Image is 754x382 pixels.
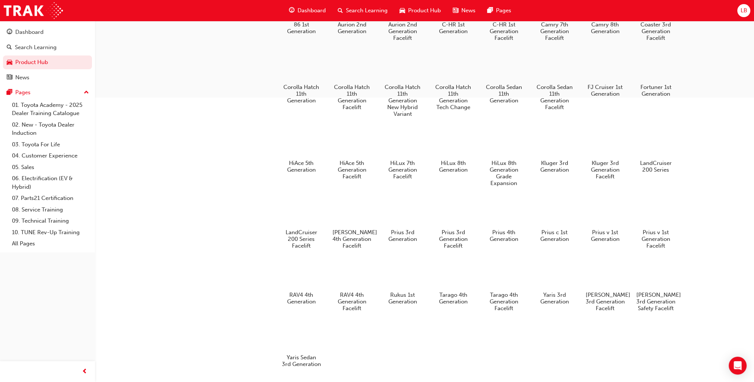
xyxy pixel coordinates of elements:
a: Kluger 3rd Generation [532,126,577,176]
a: FJ Cruiser 1st Generation [583,50,627,100]
h5: Prius v 1st Generation [586,229,625,242]
span: LB [740,6,747,15]
a: pages-iconPages [481,3,517,18]
a: Corolla Hatch 11th Generation New Hybrid Variant [380,50,425,120]
a: All Pages [9,238,92,249]
h5: HiLux 7th Generation Facelift [383,160,422,180]
h5: LandCruiser 200 Series Facelift [282,229,321,249]
h5: Aurion 2nd Generation Facelift [383,21,422,41]
a: Fortuner 1st Generation [633,50,678,100]
h5: Prius 3rd Generation Facelift [434,229,473,249]
a: 01. Toyota Academy - 2025 Dealer Training Catalogue [9,99,92,119]
h5: [PERSON_NAME] 3rd Generation Safety Facelift [636,292,675,312]
a: RAV4 4th Generation Facelift [330,258,374,315]
span: News [461,6,475,15]
a: 07. Parts21 Certification [9,192,92,204]
a: 03. Toyota For Life [9,139,92,150]
span: Search Learning [346,6,388,15]
div: Open Intercom Messenger [729,357,747,375]
div: News [15,73,29,82]
h5: Fortuner 1st Generation [636,84,675,97]
a: car-iconProduct Hub [394,3,447,18]
a: HiLux 8th Generation Grade Expansion [481,126,526,190]
h5: Corolla Hatch 11th Generation [282,84,321,104]
a: 08. Service Training [9,204,92,216]
a: Prius 3rd Generation Facelift [431,195,475,252]
span: car-icon [400,6,405,15]
div: Dashboard [15,28,44,36]
h5: Kluger 3rd Generation Facelift [586,160,625,180]
h5: Kluger 3rd Generation [535,160,574,173]
a: [PERSON_NAME] 3rd Generation Safety Facelift [633,258,678,315]
a: Corolla Hatch 11th Generation [279,50,324,107]
h5: C-HR 1st Generation [434,21,473,35]
h5: Corolla Hatch 11th Generation Tech Change [434,84,473,111]
h5: RAV4 4th Generation [282,292,321,305]
a: Corolla Sedan 11th Generation Facelift [532,50,577,114]
a: search-iconSearch Learning [332,3,394,18]
button: DashboardSearch LearningProduct HubNews [3,24,92,86]
h5: Rukus 1st Generation [383,292,422,305]
a: Kluger 3rd Generation Facelift [583,126,627,183]
a: Product Hub [3,55,92,69]
span: Dashboard [298,6,326,15]
a: Yaris 3rd Generation [532,258,577,308]
a: Yaris Sedan 3rd Generation [279,321,324,370]
a: Search Learning [3,41,92,54]
h5: Corolla Hatch 11th Generation Facelift [333,84,372,111]
h5: Camry 8th Generation [586,21,625,35]
a: HiAce 5th Generation [279,126,324,176]
h5: Prius 4th Generation [484,229,524,242]
h5: Coaster 3rd Generation Facelift [636,21,675,41]
h5: RAV4 4th Generation Facelift [333,292,372,312]
h5: Tarago 4th Generation Facelift [484,292,524,312]
a: Prius 3rd Generation [380,195,425,245]
span: guage-icon [7,29,12,36]
a: Prius v 1st Generation [583,195,627,245]
button: Pages [3,86,92,99]
h5: HiLux 8th Generation [434,160,473,173]
h5: [PERSON_NAME] 4th Generation Facelift [333,229,372,249]
div: Pages [15,88,31,97]
a: [PERSON_NAME] 3rd Generation Facelift [583,258,627,315]
span: Pages [496,6,511,15]
a: HiAce 5th Generation Facelift [330,126,374,183]
h5: LandCruiser 200 Series [636,160,675,173]
a: 10. TUNE Rev-Up Training [9,227,92,238]
span: pages-icon [487,6,493,15]
a: Prius 4th Generation [481,195,526,245]
h5: Corolla Sedan 11th Generation [484,84,524,104]
h5: Prius v 1st Generation Facelift [636,229,675,249]
a: HiLux 7th Generation Facelift [380,126,425,183]
h5: Camry 7th Generation Facelift [535,21,574,41]
a: Corolla Hatch 11th Generation Facelift [330,50,374,114]
span: guage-icon [289,6,295,15]
h5: FJ Cruiser 1st Generation [586,84,625,97]
span: search-icon [7,44,12,51]
h5: [PERSON_NAME] 3rd Generation Facelift [586,292,625,312]
a: Dashboard [3,25,92,39]
span: search-icon [338,6,343,15]
h5: HiAce 5th Generation [282,160,321,173]
a: Prius c 1st Generation [532,195,577,245]
h5: Aurion 2nd Generation [333,21,372,35]
span: prev-icon [82,367,88,376]
a: 09. Technical Training [9,215,92,227]
a: 02. New - Toyota Dealer Induction [9,119,92,139]
span: Product Hub [408,6,441,15]
h5: HiLux 8th Generation Grade Expansion [484,160,524,187]
div: Search Learning [15,43,57,52]
a: Tarago 4th Generation Facelift [481,258,526,315]
img: Trak [4,2,63,19]
a: guage-iconDashboard [283,3,332,18]
button: LB [737,4,750,17]
a: News [3,71,92,85]
a: LandCruiser 200 Series Facelift [279,195,324,252]
a: Tarago 4th Generation [431,258,475,308]
h5: HiAce 5th Generation Facelift [333,160,372,180]
h5: Yaris 3rd Generation [535,292,574,305]
h5: Corolla Sedan 11th Generation Facelift [535,84,574,111]
a: 06. Electrification (EV & Hybrid) [9,173,92,192]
